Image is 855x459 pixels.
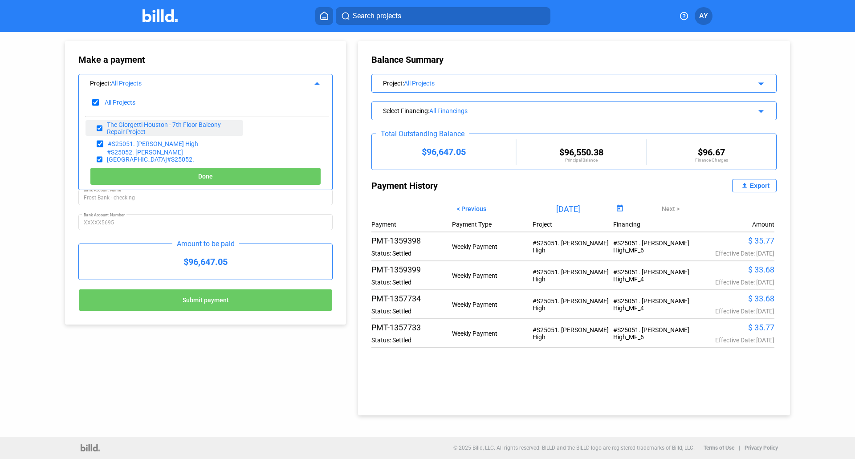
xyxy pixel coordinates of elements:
mat-icon: arrow_drop_down [754,105,765,115]
button: Submit payment [78,289,333,311]
span: Next > [662,205,680,212]
div: PMT-1357733 [371,323,452,332]
span: Done [198,173,213,180]
b: Privacy Policy [745,445,778,451]
span: < Previous [457,205,486,212]
span: AY [699,11,708,21]
div: Amount to be paid [172,240,239,248]
div: Total Outstanding Balance [376,130,469,138]
div: PMT-1359398 [371,236,452,245]
div: Effective Date: [DATE] [694,308,774,315]
mat-icon: file_upload [739,180,750,191]
div: Payment History [371,179,574,192]
div: Weekly Payment [452,301,533,308]
div: $ 35.77 [694,236,774,245]
div: All Projects [404,80,727,87]
div: Principal Balance [517,158,646,162]
button: < Previous [450,201,493,216]
div: The Giorgetti Houston - 7th Floor Balcony Repair Project [107,121,236,135]
div: Weekly Payment [452,272,533,279]
button: Next > [655,201,686,216]
button: Export [732,179,777,192]
div: Effective Date: [DATE] [694,337,774,344]
button: Search projects [336,7,550,25]
button: Open calendar [614,203,626,215]
div: PMT-1357734 [371,294,452,303]
div: $96,647.05 [79,244,332,280]
button: AY [695,7,712,25]
div: PMT-1359399 [371,265,452,274]
div: Export [750,182,769,189]
span: : [110,80,111,87]
p: | [739,445,740,451]
b: Terms of Use [704,445,734,451]
div: Select Financing [383,106,727,114]
div: #S25051. [PERSON_NAME] High_MF_6 [613,240,694,254]
div: Project [90,78,298,87]
div: $ 33.68 [694,294,774,303]
div: #S25051. [PERSON_NAME] High [533,268,613,283]
button: Done [90,167,321,185]
div: All Projects [105,99,135,106]
div: #S25051. [PERSON_NAME] High_MF_6 [613,326,694,341]
div: Project [383,78,727,87]
div: Weekly Payment [452,243,533,250]
div: #S25051. [PERSON_NAME] High_MF_4 [613,268,694,283]
div: $96.67 [647,147,776,158]
div: $ 33.68 [694,265,774,274]
div: Payment [371,221,452,228]
div: Effective Date: [DATE] [694,279,774,286]
img: logo [81,444,100,451]
div: $ 35.77 [694,323,774,332]
div: Balance Summary [371,54,777,65]
p: © 2025 Billd, LLC. All rights reserved. BILLD and the BILLD logo are registered trademarks of Bil... [453,445,695,451]
span: : [428,107,429,114]
div: Status: Settled [371,250,452,257]
div: $96,647.05 [372,146,516,157]
span: Submit payment [183,297,229,304]
div: Make a payment [78,54,231,65]
div: #S25051. [PERSON_NAME] High [533,240,613,254]
div: #S25052. [PERSON_NAME][GEOGRAPHIC_DATA]#S25052. [PERSON_NAME] Royal ISD STEM [107,149,236,170]
mat-icon: arrow_drop_up [310,77,321,88]
div: Weekly Payment [452,330,533,337]
div: All Financings [429,107,727,114]
div: Effective Date: [DATE] [694,250,774,257]
div: Finance Charges [647,158,776,162]
div: Status: Settled [371,337,452,344]
span: : [403,80,404,87]
div: $96,550.38 [517,147,646,158]
div: All Projects [111,80,298,87]
span: Search projects [353,11,401,21]
div: Payment Type [452,221,533,228]
div: Status: Settled [371,308,452,315]
div: Financing [613,221,694,228]
div: Project [533,221,613,228]
div: #S25051. [PERSON_NAME] High_MF_4 [613,297,694,312]
div: #S25051. [PERSON_NAME] High [533,297,613,312]
img: Billd Company Logo [142,9,178,22]
div: #S25051. [PERSON_NAME] High [533,326,613,341]
mat-icon: arrow_drop_down [754,77,765,88]
div: Status: Settled [371,279,452,286]
div: Amount [752,221,774,228]
div: #S25051. [PERSON_NAME] High [108,140,198,147]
